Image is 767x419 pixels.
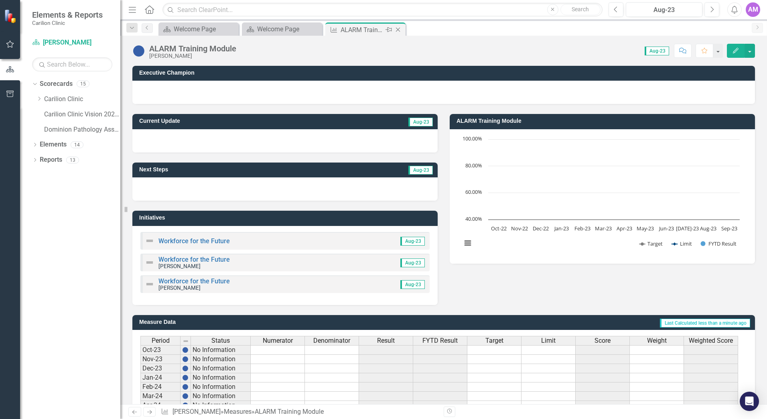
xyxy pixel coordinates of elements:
[191,401,251,410] td: No Information
[572,6,589,12] span: Search
[182,347,189,353] img: BgCOk07PiH71IgAAAABJRU5ErkJggg==
[617,225,632,232] text: Apr-23
[313,337,350,344] span: Denominator
[341,25,383,35] div: ALARM Training Module
[457,118,751,124] h3: ALARM Training Module
[77,81,89,87] div: 15
[191,392,251,401] td: No Information
[408,118,433,126] span: Aug-23
[400,258,425,267] span: Aug-23
[554,225,569,232] text: Jan-23
[32,57,112,71] input: Search Below...
[160,24,237,34] a: Welcome Page
[462,238,473,249] button: View chart menu, Chart
[172,408,221,415] a: [PERSON_NAME]
[746,2,760,17] button: AM
[191,373,251,382] td: No Information
[139,118,321,124] h3: Current Update
[139,319,315,325] h3: Measure Data
[511,225,528,232] text: Nov-22
[145,279,154,289] img: Not Defined
[377,337,395,344] span: Result
[40,140,67,149] a: Elements
[700,225,716,232] text: Aug-23
[645,47,669,55] span: Aug-23
[422,337,458,344] span: FYTD Result
[162,3,603,17] input: Search ClearPoint...
[740,392,759,411] div: Open Intercom Messenger
[140,373,181,382] td: Jan-24
[32,38,112,47] a: [PERSON_NAME]
[158,237,230,245] a: Workforce for the Future
[140,364,181,373] td: Dec-23
[158,256,230,263] a: Workforce for the Future
[224,408,252,415] a: Measures
[463,135,482,142] text: 100.00%
[145,236,154,246] img: Not Defined
[66,157,79,163] div: 13
[182,402,189,409] img: BgCOk07PiH71IgAAAABJRU5ErkJggg==
[32,10,103,20] span: Elements & Reports
[629,5,700,15] div: Aug-23
[458,135,744,256] svg: Interactive chart
[491,225,507,232] text: Oct-22
[139,215,434,221] h3: Initiatives
[255,408,324,415] div: ALARM Training Module
[158,277,230,285] a: Workforce for the Future
[191,345,251,355] td: No Information
[672,240,692,247] button: Show Limit
[408,166,433,175] span: Aug-23
[263,337,293,344] span: Numerator
[689,337,733,344] span: Weighted Score
[158,285,201,291] small: [PERSON_NAME]
[149,44,236,53] div: ALARM Training Module
[574,225,590,232] text: Feb-23
[183,338,189,344] img: 8DAGhfEEPCf229AAAAAElFTkSuQmCC
[400,237,425,246] span: Aug-23
[44,110,120,119] a: Carilion Clinic Vision 2025 (Full Version)
[658,225,674,232] text: Jun-23
[458,135,747,256] div: Chart. Highcharts interactive chart.
[158,263,201,269] small: [PERSON_NAME]
[139,70,751,76] h3: Executive Champion
[182,365,189,372] img: BgCOk07PiH71IgAAAABJRU5ErkJggg==
[595,337,611,344] span: Score
[44,125,120,134] a: Dominion Pathology Associates
[257,24,320,34] div: Welcome Page
[40,79,73,89] a: Scorecards
[637,225,654,232] text: May-23
[639,240,663,247] button: Show Target
[595,225,612,232] text: Mar-23
[701,240,737,247] button: Show FYTD Result
[182,384,189,390] img: BgCOk07PiH71IgAAAABJRU5ErkJggg==
[132,45,145,57] img: No Information
[139,167,296,173] h3: Next Steps
[149,53,236,59] div: [PERSON_NAME]
[140,392,181,401] td: Mar-24
[541,337,556,344] span: Limit
[244,24,320,34] a: Welcome Page
[465,188,482,195] text: 60.00%
[191,355,251,364] td: No Information
[145,258,154,267] img: Not Defined
[71,141,83,148] div: 14
[152,337,170,344] span: Period
[140,345,181,355] td: Oct-23
[533,225,549,232] text: Dec-22
[560,4,601,15] button: Search
[721,225,737,232] text: Sep-23
[191,364,251,373] td: No Information
[40,155,62,165] a: Reports
[191,382,251,392] td: No Information
[32,20,103,26] small: Carilion Clinic
[676,225,699,232] text: [DATE]-23
[211,337,230,344] span: Status
[465,215,482,222] text: 40.00%
[400,280,425,289] span: Aug-23
[182,393,189,399] img: BgCOk07PiH71IgAAAABJRU5ErkJggg==
[140,401,181,410] td: Apr-24
[4,9,18,23] img: ClearPoint Strategy
[465,162,482,169] text: 80.00%
[182,374,189,381] img: BgCOk07PiH71IgAAAABJRU5ErkJggg==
